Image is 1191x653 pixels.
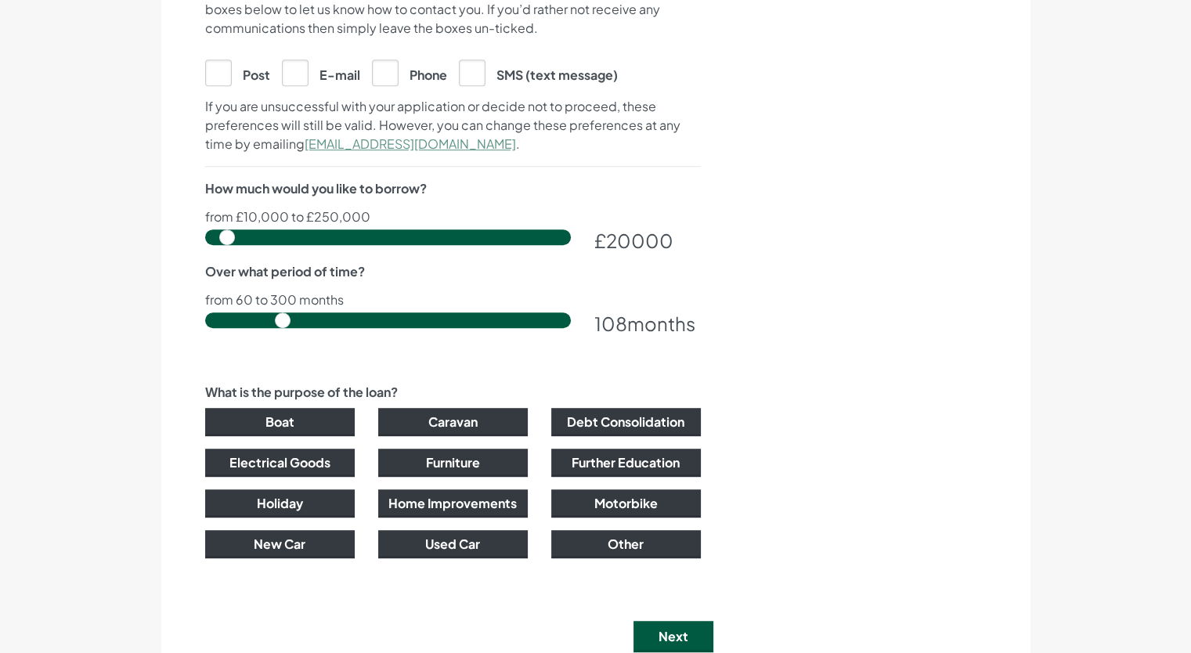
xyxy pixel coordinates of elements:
p: If you are unsuccessful with your application or decide not to proceed, these preferences will st... [205,97,701,153]
label: SMS (text message) [459,60,618,85]
button: Electrical Goods [205,449,355,477]
button: Motorbike [551,489,701,518]
button: New Car [205,530,355,558]
p: from £10,000 to £250,000 [205,211,701,223]
label: What is the purpose of the loan? [205,383,398,402]
label: E-mail [282,60,360,85]
label: Over what period of time? [205,262,365,281]
button: Holiday [205,489,355,518]
div: £ [594,226,701,254]
div: months [594,309,701,337]
a: [EMAIL_ADDRESS][DOMAIN_NAME] [305,135,516,152]
button: Furniture [378,449,528,477]
button: Boat [205,408,355,436]
span: 20000 [606,229,673,252]
button: Home Improvements [378,489,528,518]
label: Phone [372,60,447,85]
button: Next [633,621,713,652]
p: from 60 to 300 months [205,294,701,306]
span: 108 [594,312,627,335]
button: Caravan [378,408,528,436]
label: Post [205,60,270,85]
button: Other [551,530,701,558]
label: How much would you like to borrow? [205,179,427,198]
button: Further Education [551,449,701,477]
button: Debt Consolidation [551,408,701,436]
button: Used Car [378,530,528,558]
